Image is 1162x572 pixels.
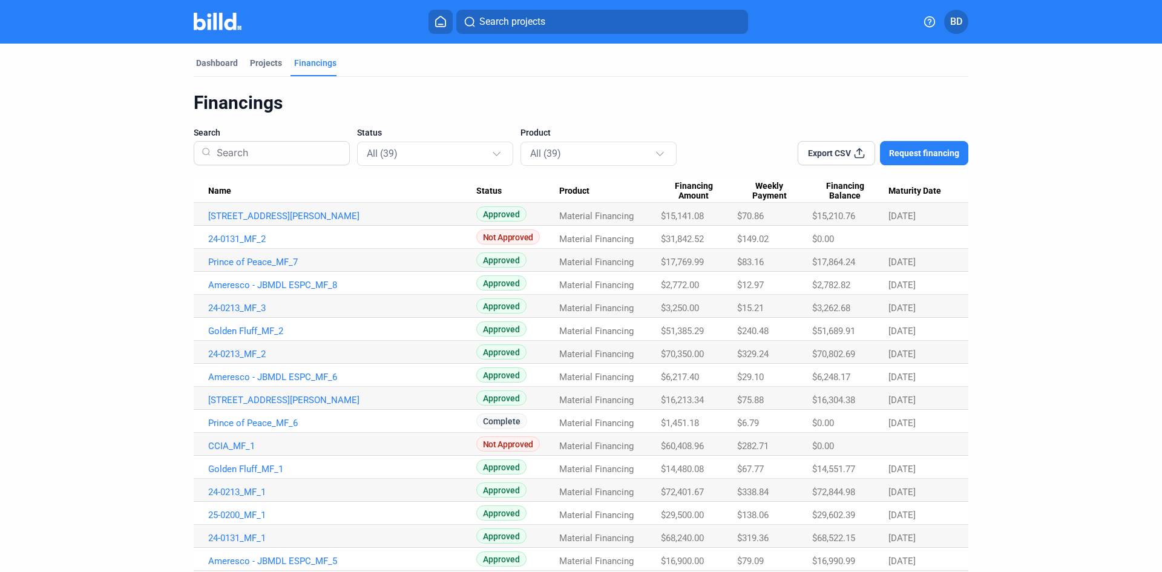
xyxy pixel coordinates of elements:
span: [DATE] [888,303,916,314]
span: Status [357,127,382,139]
div: Financing Balance [812,181,888,202]
button: Export CSV [798,141,875,165]
span: Material Financing [559,349,634,360]
a: 24-0131_MF_1 [208,533,476,544]
span: Material Financing [559,372,634,383]
a: 24-0213_MF_2 [208,349,476,360]
span: [DATE] [888,257,916,268]
a: Ameresco - JBMDL ESPC_MF_5 [208,556,476,567]
span: Search projects [479,15,545,29]
div: Financing Amount [661,181,737,202]
span: Name [208,186,231,197]
a: Ameresco - JBMDL ESPC_MF_6 [208,372,476,383]
span: Approved [476,528,527,544]
span: Material Financing [559,326,634,337]
span: $29,500.00 [661,510,704,521]
span: $14,551.77 [812,464,855,475]
span: $79.09 [737,556,764,567]
mat-select-trigger: All (39) [367,148,398,159]
span: BD [950,15,962,29]
a: Prince of Peace_MF_6 [208,418,476,429]
span: [DATE] [888,349,916,360]
span: [DATE] [888,510,916,521]
span: [DATE] [888,326,916,337]
span: $75.88 [737,395,764,406]
a: 24-0213_MF_3 [208,303,476,314]
button: BD [944,10,968,34]
span: [DATE] [888,464,916,475]
span: Approved [476,459,527,475]
span: Approved [476,252,527,268]
span: Material Financing [559,211,634,222]
span: Material Financing [559,257,634,268]
span: $67.77 [737,464,764,475]
span: $15.21 [737,303,764,314]
a: CCIA_MF_1 [208,441,476,452]
span: Approved [476,275,527,291]
span: [DATE] [888,372,916,383]
span: [DATE] [888,418,916,429]
span: $68,522.15 [812,533,855,544]
span: Approved [476,206,527,222]
span: $31,842.52 [661,234,704,245]
span: $16,990.99 [812,556,855,567]
img: Billd Company Logo [194,13,241,30]
span: Approved [476,482,527,498]
span: $1,451.18 [661,418,699,429]
span: [DATE] [888,533,916,544]
div: Financings [194,91,968,114]
span: $68,240.00 [661,533,704,544]
input: Search [212,137,342,169]
button: Search projects [456,10,748,34]
span: $16,213.34 [661,395,704,406]
a: 24-0131_MF_2 [208,234,476,245]
a: Golden Fluff_MF_2 [208,326,476,337]
span: $12.97 [737,280,764,291]
span: Financing Amount [661,181,726,202]
div: Projects [250,57,282,69]
span: $60,408.96 [661,441,704,452]
div: Product [559,186,661,197]
span: $70,350.00 [661,349,704,360]
span: $14,480.08 [661,464,704,475]
div: Status [476,186,559,197]
span: Not Approved [476,436,540,452]
span: $3,262.68 [812,303,850,314]
span: $15,141.08 [661,211,704,222]
span: Product [559,186,589,197]
span: Product [520,127,551,139]
a: [STREET_ADDRESS][PERSON_NAME] [208,211,476,222]
span: Material Financing [559,395,634,406]
span: $0.00 [812,441,834,452]
span: Material Financing [559,303,634,314]
span: [DATE] [888,211,916,222]
span: $17,864.24 [812,257,855,268]
span: Status [476,186,502,197]
span: $282.71 [737,441,769,452]
span: $319.36 [737,533,769,544]
span: $6,248.17 [812,372,850,383]
a: [STREET_ADDRESS][PERSON_NAME] [208,395,476,406]
span: $16,900.00 [661,556,704,567]
span: $15,210.76 [812,211,855,222]
span: Material Financing [559,234,634,245]
span: Material Financing [559,280,634,291]
span: Material Financing [559,556,634,567]
span: Financing Balance [812,181,878,202]
span: Material Financing [559,418,634,429]
span: Material Financing [559,533,634,544]
a: Ameresco - JBMDL ESPC_MF_8 [208,280,476,291]
span: Search [194,127,220,139]
span: $51,689.91 [812,326,855,337]
span: $70.86 [737,211,764,222]
span: Approved [476,551,527,567]
mat-select-trigger: All (39) [530,148,561,159]
span: $29.10 [737,372,764,383]
span: $6.79 [737,418,759,429]
span: $16,304.38 [812,395,855,406]
div: Name [208,186,476,197]
span: Maturity Date [888,186,941,197]
span: $29,602.39 [812,510,855,521]
span: $72,401.67 [661,487,704,498]
span: $72,844.98 [812,487,855,498]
